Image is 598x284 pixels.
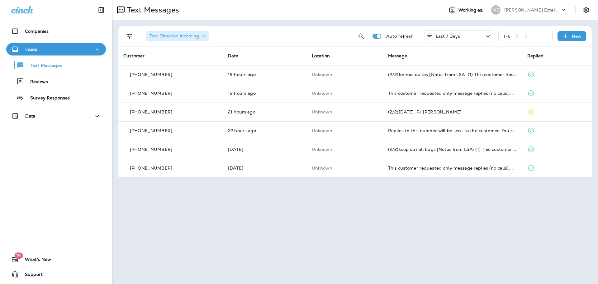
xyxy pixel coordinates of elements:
[24,63,62,69] p: Text Messages
[6,268,106,281] button: Support
[6,75,106,88] button: Reviews
[130,147,172,152] p: [PHONE_NUMBER]
[25,47,37,52] p: Inbox
[24,79,48,85] p: Reviews
[228,147,302,152] p: Sep 3, 2025 08:54 AM
[355,30,368,42] button: Search Messages
[312,166,378,171] p: This customer does not have a last location and the phone number they messaged is not assigned to...
[312,147,378,152] p: This customer does not have a last location and the phone number they messaged is not assigned to...
[312,109,378,114] p: This customer does not have a last location and the phone number they messaged is not assigned to...
[388,53,407,59] span: Message
[19,272,43,279] span: Support
[130,91,172,96] p: [PHONE_NUMBER]
[146,31,209,41] div: Text Direction:Incoming
[125,5,179,15] p: Text Messages
[388,91,517,96] div: This customer requested only message replies (no calls). Reply here or respond via your LSA dashb...
[6,253,106,266] button: 19What's New
[388,166,517,171] div: This customer requested only message replies (no calls). Reply here or respond via your LSA dashb...
[130,128,172,133] p: [PHONE_NUMBER]
[458,7,485,13] span: Working as:
[228,109,302,114] p: Sep 8, 2025 02:03 PM
[6,110,106,122] button: Data
[14,253,23,259] span: 19
[130,109,172,114] p: [PHONE_NUMBER]
[6,25,106,37] button: Companies
[312,53,330,59] span: Location
[491,5,501,15] div: ME
[19,257,51,264] span: What's New
[149,33,199,39] span: Text Direction : Incoming
[130,166,172,171] p: [PHONE_NUMBER]
[388,128,517,133] div: Replies to this number will be sent to the customer. You can also choose to call the customer thr...
[312,128,378,133] p: This customer does not have a last location and the phone number they messaged is not assigned to...
[228,91,302,96] p: Sep 8, 2025 03:29 PM
[388,147,517,152] div: (2/2)keep out all bugs [Notes from LSA: (1) This customer has requested a quote (2) This customer...
[388,109,517,114] div: (2/2)Thursday. R/ Michael Coffey.
[572,34,581,39] p: New
[527,53,543,59] span: Replied
[123,30,136,42] button: Filters
[6,91,106,104] button: Survey Responses
[228,166,302,171] p: Sep 2, 2025 02:37 PM
[504,7,560,12] p: [PERSON_NAME] Exterminating
[228,128,302,133] p: Sep 8, 2025 12:50 PM
[386,34,414,39] p: Auto refresh
[123,53,145,59] span: Customer
[581,4,592,16] button: Settings
[228,72,302,77] p: Sep 8, 2025 04:06 PM
[504,34,510,39] div: 1 - 6
[6,43,106,55] button: Inbox
[228,53,239,59] span: Date
[25,29,49,34] p: Companies
[312,91,378,96] p: This customer does not have a last location and the phone number they messaged is not assigned to...
[388,72,517,77] div: (2/2)for mosquitos [Notes from LSA: (1) This customer has requested a quote (2) This customer has...
[436,34,460,39] p: Last 7 Days
[312,72,378,77] p: This customer does not have a last location and the phone number they messaged is not assigned to...
[93,4,110,16] button: Collapse Sidebar
[130,72,172,77] p: [PHONE_NUMBER]
[24,95,70,101] p: Survey Responses
[6,59,106,72] button: Text Messages
[25,113,36,118] p: Data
